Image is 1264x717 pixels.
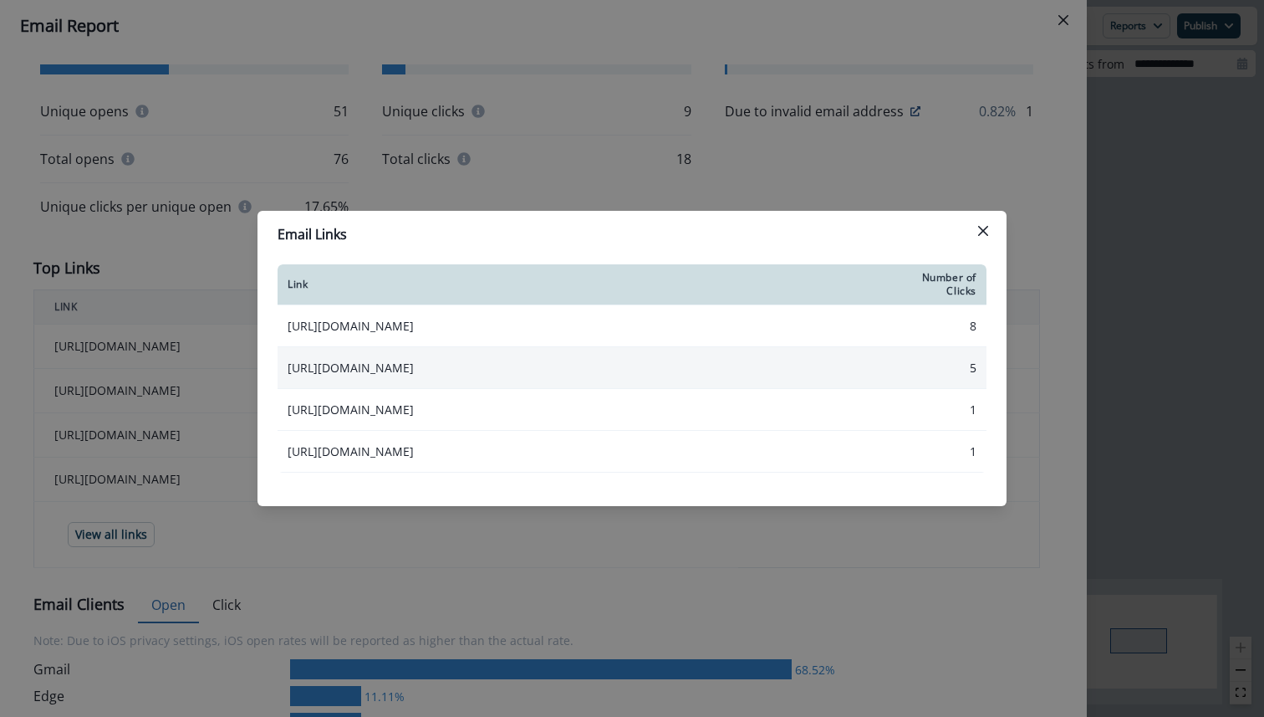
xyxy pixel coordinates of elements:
td: 5 [905,347,986,389]
td: [URL][DOMAIN_NAME] [278,431,905,473]
div: Number of Clicks [915,271,976,298]
td: 1 [905,389,986,431]
td: 1 [905,431,986,473]
td: [URL][DOMAIN_NAME] [278,305,905,347]
td: [URL][DOMAIN_NAME] [278,389,905,431]
p: Email Links [278,224,347,244]
td: 8 [905,305,986,347]
button: Close [970,218,996,244]
td: [URL][DOMAIN_NAME] [278,347,905,389]
div: Link [288,278,894,291]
